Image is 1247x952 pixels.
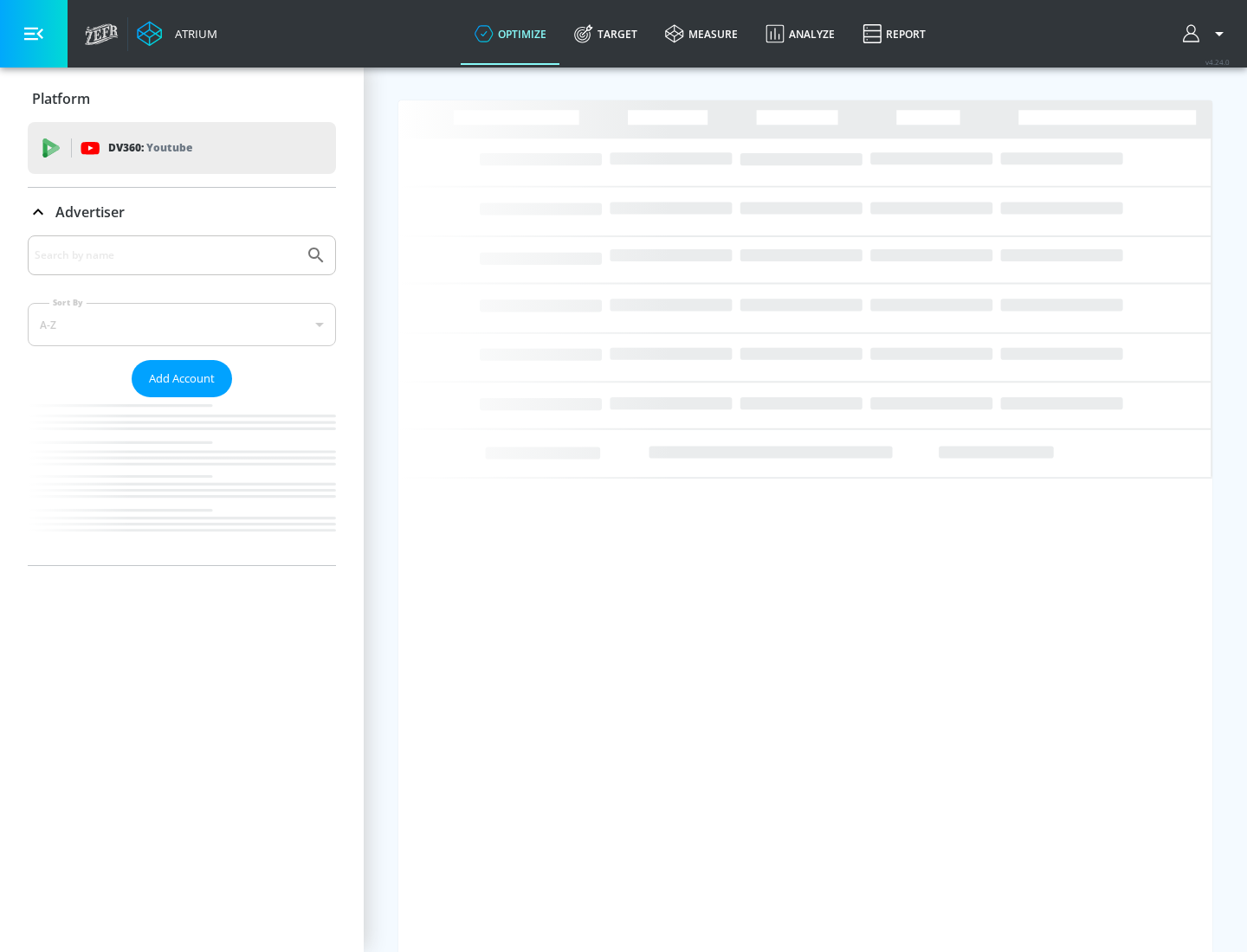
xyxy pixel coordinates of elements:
[55,203,125,222] p: Advertiser
[651,3,752,65] a: measure
[146,138,192,157] p: Youtube
[1205,57,1230,67] span: v 4.24.0
[149,369,215,389] span: Add Account
[108,138,192,158] p: DV360:
[28,188,336,236] div: Advertiser
[32,89,90,108] p: Platform
[35,244,297,267] input: Search by name
[849,3,940,65] a: Report
[28,122,336,174] div: DV360: Youtube
[28,303,336,346] div: A-Z
[137,21,217,47] a: Atrium
[752,3,849,65] a: Analyze
[560,3,651,65] a: Target
[132,360,232,397] button: Add Account
[49,297,87,308] label: Sort By
[168,26,217,42] div: Atrium
[28,74,336,123] div: Platform
[28,235,336,565] div: Advertiser
[461,3,560,65] a: optimize
[28,397,336,565] nav: list of Advertiser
